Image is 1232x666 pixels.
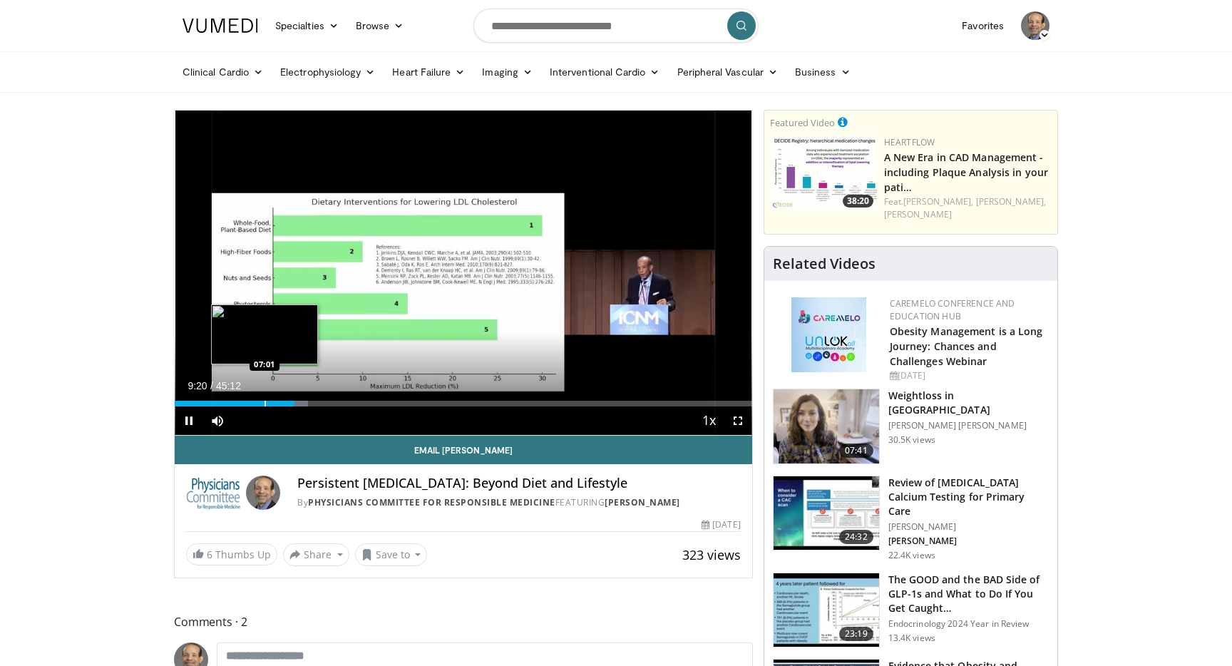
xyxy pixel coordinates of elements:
[888,521,1049,533] p: [PERSON_NAME]
[175,401,752,406] div: Progress Bar
[890,369,1046,382] div: [DATE]
[770,116,835,129] small: Featured Video
[839,530,873,544] span: 24:32
[770,136,877,211] img: 738d0e2d-290f-4d89-8861-908fb8b721dc.150x105_q85_crop-smart_upscale.jpg
[283,543,349,566] button: Share
[1021,11,1049,40] img: Avatar
[770,136,877,211] a: 38:20
[774,476,879,550] img: f4af32e0-a3f3-4dd9-8ed6-e543ca885e6d.150x105_q85_crop-smart_upscale.jpg
[903,195,973,208] a: [PERSON_NAME],
[347,11,413,40] a: Browse
[473,58,541,86] a: Imaging
[186,476,240,510] img: Physicians Committee for Responsible Medicine
[953,11,1012,40] a: Favorites
[888,476,1049,518] h3: Review of [MEDICAL_DATA] Calcium Testing for Primary Care
[888,550,935,561] p: 22.4K views
[267,11,347,40] a: Specialties
[541,58,669,86] a: Interventional Cardio
[175,406,203,435] button: Pause
[888,389,1049,417] h3: Weightloss in [GEOGRAPHIC_DATA]
[384,58,473,86] a: Heart Failure
[174,613,753,631] span: Comments 2
[888,573,1049,615] h3: The GOOD and the BAD Side of GLP-1s and What to Do If You Get Caught…
[669,58,786,86] a: Peripheral Vascular
[203,406,232,435] button: Mute
[175,436,752,464] a: Email [PERSON_NAME]
[473,9,759,43] input: Search topics, interventions
[888,632,935,644] p: 13.4K views
[210,380,213,391] span: /
[695,406,724,435] button: Playback Rate
[308,496,555,508] a: Physicians Committee for Responsible Medicine
[211,304,318,364] img: image.jpeg
[839,444,873,458] span: 07:41
[773,389,1049,464] a: 07:41 Weightloss in [GEOGRAPHIC_DATA] [PERSON_NAME] [PERSON_NAME] 30.5K views
[207,548,212,561] span: 6
[786,58,859,86] a: Business
[839,627,873,641] span: 23:19
[884,208,952,220] a: [PERSON_NAME]
[843,195,873,208] span: 38:20
[246,476,280,510] img: Avatar
[884,136,935,148] a: Heartflow
[724,406,752,435] button: Fullscreen
[174,58,272,86] a: Clinical Cardio
[888,420,1049,431] p: [PERSON_NAME] [PERSON_NAME]
[183,19,258,33] img: VuMedi Logo
[682,546,741,563] span: 323 views
[791,297,866,372] img: 45df64a9-a6de-482c-8a90-ada250f7980c.png.150x105_q85_autocrop_double_scale_upscale_version-0.2.jpg
[884,150,1048,194] a: A New Era in CAD Management - including Plaque Analysis in your pati…
[186,543,277,565] a: 6 Thumbs Up
[888,536,1049,547] p: [PERSON_NAME]
[355,543,428,566] button: Save to
[605,496,680,508] a: [PERSON_NAME]
[773,255,876,272] h4: Related Videos
[773,573,1049,648] a: 23:19 The GOOD and the BAD Side of GLP-1s and What to Do If You Get Caught… Endocrinology 2024 Ye...
[890,297,1015,322] a: CaReMeLO Conference and Education Hub
[175,111,752,436] video-js: Video Player
[774,573,879,647] img: 756cb5e3-da60-49d4-af2c-51c334342588.150x105_q85_crop-smart_upscale.jpg
[272,58,384,86] a: Electrophysiology
[888,434,935,446] p: 30.5K views
[702,518,740,531] div: [DATE]
[890,324,1043,368] a: Obesity Management is a Long Journey: Chances and Challenges Webinar
[888,618,1049,630] p: Endocrinology 2024 Year in Review
[976,195,1046,208] a: [PERSON_NAME],
[297,496,740,509] div: By FEATURING
[773,476,1049,561] a: 24:32 Review of [MEDICAL_DATA] Calcium Testing for Primary Care [PERSON_NAME] [PERSON_NAME] 22.4K...
[188,380,207,391] span: 9:20
[297,476,740,491] h4: Persistent [MEDICAL_DATA]: Beyond Diet and Lifestyle
[884,195,1052,221] div: Feat.
[216,380,241,391] span: 45:12
[774,389,879,463] img: 9983fed1-7565-45be-8934-aef1103ce6e2.150x105_q85_crop-smart_upscale.jpg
